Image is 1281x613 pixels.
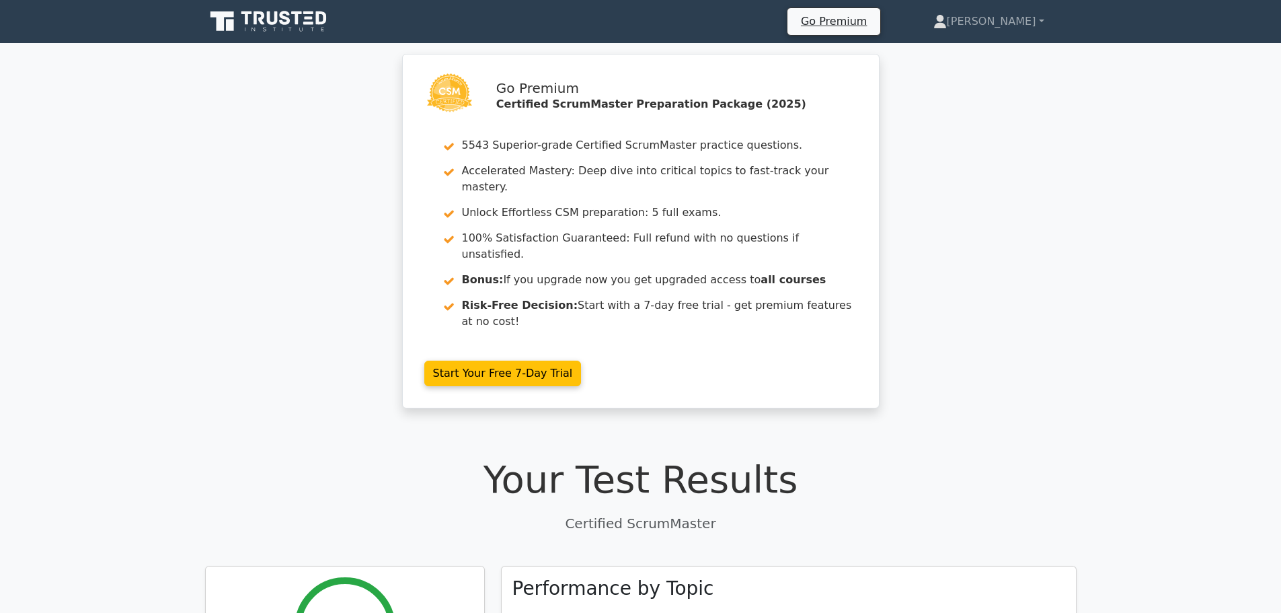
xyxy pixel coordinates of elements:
h3: Performance by Topic [512,577,714,600]
h1: Your Test Results [205,457,1077,502]
a: Start Your Free 7-Day Trial [424,361,582,386]
p: Certified ScrumMaster [205,513,1077,534]
a: [PERSON_NAME] [901,8,1077,35]
a: Go Premium [793,12,875,30]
